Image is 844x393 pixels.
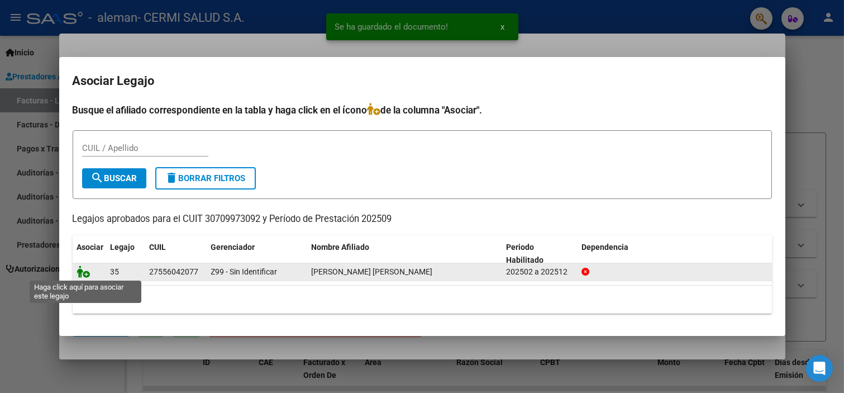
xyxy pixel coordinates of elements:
datatable-header-cell: CUIL [145,235,207,272]
datatable-header-cell: Asociar [73,235,106,272]
div: 1 registros [73,286,772,314]
div: Open Intercom Messenger [806,355,833,382]
datatable-header-cell: Legajo [106,235,145,272]
span: Legajo [111,243,135,252]
h4: Busque el afiliado correspondiente en la tabla y haga click en el ícono de la columna "Asociar". [73,103,772,117]
datatable-header-cell: Nombre Afiliado [307,235,502,272]
span: Nombre Afiliado [312,243,370,252]
div: 202502 a 202512 [506,266,573,278]
span: Asociar [77,243,104,252]
span: 35 [111,267,120,276]
datatable-header-cell: Gerenciador [207,235,307,272]
h2: Asociar Legajo [73,70,772,92]
button: Borrar Filtros [155,167,256,190]
button: Buscar [82,168,146,188]
span: Dependencia [581,243,628,252]
span: Gerenciador [211,243,255,252]
mat-icon: delete [165,171,179,184]
datatable-header-cell: Dependencia [577,235,772,272]
span: Borrar Filtros [165,173,246,183]
p: Legajos aprobados para el CUIT 30709973092 y Período de Prestación 202509 [73,212,772,226]
mat-icon: search [91,171,104,184]
datatable-header-cell: Periodo Habilitado [502,235,577,272]
div: 27556042077 [150,266,199,278]
span: CUIL [150,243,166,252]
span: Z99 - Sin Identificar [211,267,278,276]
span: RUIZ QUEZADA JULIA ASHLEY [312,267,433,276]
span: Buscar [91,173,137,183]
span: Periodo Habilitado [506,243,543,264]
